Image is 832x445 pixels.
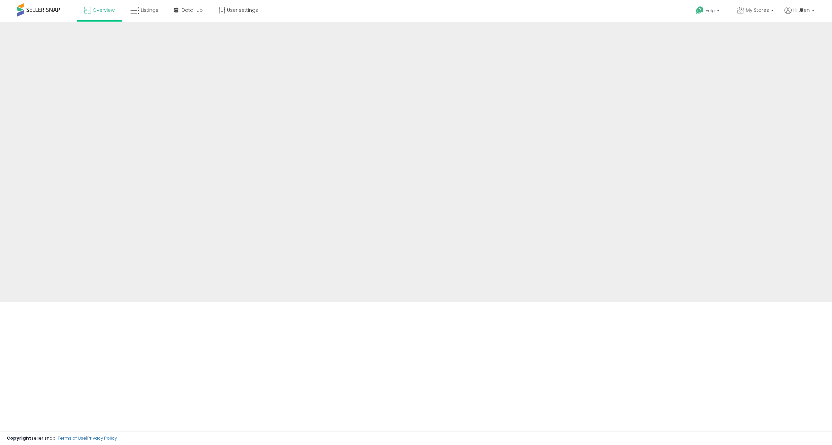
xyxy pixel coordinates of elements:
[793,7,810,13] span: Hi Jiten
[691,1,726,22] a: Help
[182,7,203,13] span: DataHub
[696,6,704,14] i: Get Help
[93,7,115,13] span: Overview
[706,8,715,13] span: Help
[785,7,814,22] a: Hi Jiten
[746,7,769,13] span: My Stores
[141,7,158,13] span: Listings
